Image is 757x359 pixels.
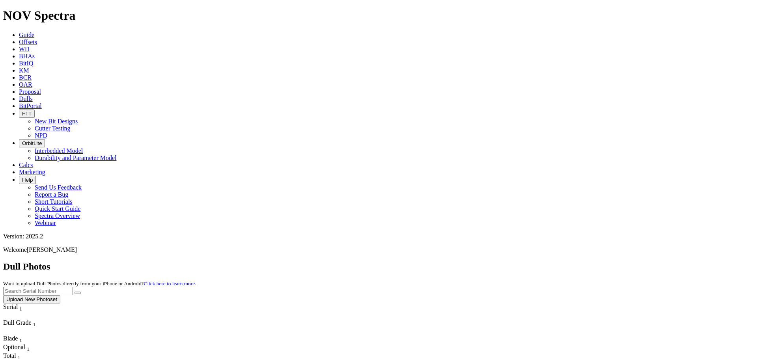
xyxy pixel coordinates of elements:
input: Search Serial Number [3,287,73,295]
span: OrbitLite [22,140,42,146]
sub: 1 [19,306,22,312]
p: Welcome [3,246,754,253]
a: Durability and Parameter Model [35,154,117,161]
a: WD [19,46,30,52]
span: Optional [3,344,25,350]
button: Help [19,176,36,184]
a: Dulls [19,95,33,102]
a: KM [19,67,29,74]
span: Sort None [33,319,36,326]
a: Calcs [19,162,33,168]
div: Serial Sort None [3,303,37,312]
sub: 1 [33,322,36,327]
a: BitPortal [19,102,42,109]
span: Total [3,352,16,359]
button: FTT [19,110,35,118]
div: Column Menu [3,328,58,335]
span: [PERSON_NAME] [27,246,77,253]
a: Proposal [19,88,41,95]
a: Webinar [35,219,56,226]
div: Optional Sort None [3,344,31,352]
a: Quick Start Guide [35,205,80,212]
div: Column Menu [3,312,37,319]
div: Version: 2025.2 [3,233,754,240]
span: Serial [3,303,18,310]
span: Sort None [18,352,21,359]
a: BHAs [19,53,35,60]
a: Marketing [19,169,45,175]
small: Want to upload Dull Photos directly from your iPhone or Android? [3,281,196,286]
span: Dull Grade [3,319,32,326]
span: Sort None [19,335,22,342]
span: Help [22,177,33,183]
span: Sort None [27,344,30,350]
a: Report a Bug [35,191,68,198]
a: NPD [35,132,47,139]
div: Dull Grade Sort None [3,319,58,328]
div: Sort None [3,344,31,352]
a: BitIQ [19,60,33,67]
a: OAR [19,81,32,88]
h1: NOV Spectra [3,8,754,23]
a: Spectra Overview [35,212,80,219]
a: Send Us Feedback [35,184,82,191]
a: Guide [19,32,34,38]
div: Blade Sort None [3,335,31,344]
sub: 1 [27,346,30,352]
a: New Bit Designs [35,118,78,125]
a: Short Tutorials [35,198,73,205]
span: Blade [3,335,18,342]
a: Offsets [19,39,37,45]
a: Click here to learn more. [144,281,196,286]
button: OrbitLite [19,139,45,147]
a: BCR [19,74,32,81]
a: Interbedded Model [35,147,83,154]
h2: Dull Photos [3,261,754,272]
div: Sort None [3,335,31,344]
div: Sort None [3,303,37,319]
button: Upload New Photoset [3,295,60,303]
sub: 1 [19,337,22,343]
span: FTT [22,111,32,117]
div: Sort None [3,319,58,335]
span: Sort None [19,303,22,310]
a: Cutter Testing [35,125,71,132]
